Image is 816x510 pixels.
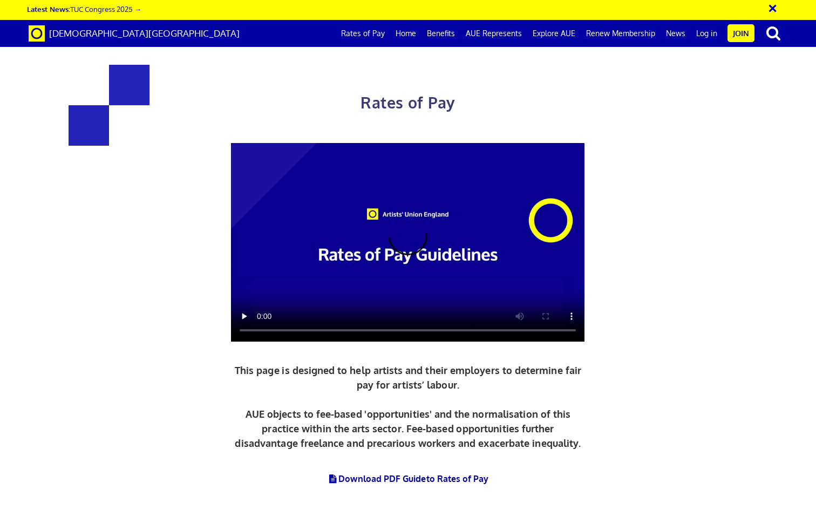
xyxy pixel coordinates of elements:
p: This page is designed to help artists and their employers to determine fair pay for artists’ labo... [232,363,584,451]
a: Latest News:TUC Congress 2025 → [27,4,141,13]
a: Log in [691,20,723,47]
span: to Rates of Pay [426,473,489,484]
a: Join [727,24,754,42]
button: search [757,22,790,44]
a: Download PDF Guideto Rates of Pay [328,473,489,484]
a: News [661,20,691,47]
a: AUE Represents [460,20,527,47]
a: Explore AUE [527,20,581,47]
strong: Latest News: [27,4,70,13]
a: Home [390,20,421,47]
a: Rates of Pay [336,20,390,47]
a: Brand [DEMOGRAPHIC_DATA][GEOGRAPHIC_DATA] [21,20,248,47]
a: Benefits [421,20,460,47]
a: Renew Membership [581,20,661,47]
span: Rates of Pay [361,93,455,112]
span: [DEMOGRAPHIC_DATA][GEOGRAPHIC_DATA] [49,28,240,39]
